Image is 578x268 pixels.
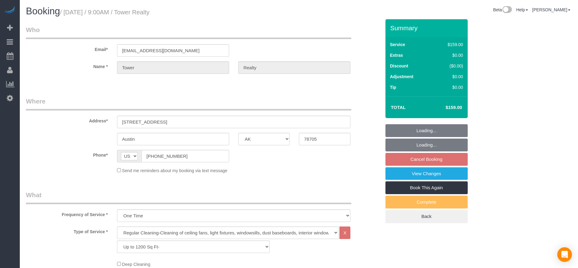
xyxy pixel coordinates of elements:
[21,226,112,235] label: Type of Service *
[60,9,150,16] small: / [DATE] / 9:00AM / Tower Realty
[390,24,465,31] h3: Summary
[435,52,463,58] div: $0.00
[502,6,512,14] img: New interface
[21,150,112,158] label: Phone*
[141,150,229,162] input: Phone*
[26,97,351,110] legend: Where
[122,262,151,267] span: Deep Cleaning
[21,209,112,218] label: Frequency of Service *
[435,74,463,80] div: $0.00
[385,167,468,180] a: View Changes
[391,105,406,110] strong: Total
[516,7,528,12] a: Help
[117,44,229,57] input: Email*
[21,44,112,53] label: Email*
[299,133,350,145] input: Zip Code*
[238,61,350,74] input: Last Name*
[385,210,468,223] a: Back
[390,74,413,80] label: Adjustment
[21,61,112,70] label: Name *
[435,42,463,48] div: $159.00
[493,7,512,12] a: Beta
[21,116,112,124] label: Address*
[390,84,396,90] label: Tip
[390,42,405,48] label: Service
[390,63,408,69] label: Discount
[4,6,16,15] img: Automaid Logo
[117,61,229,74] input: First Name*
[385,181,468,194] a: Book This Again
[26,190,351,204] legend: What
[26,6,60,16] span: Booking
[390,52,403,58] label: Extras
[26,25,351,39] legend: Who
[557,247,572,262] div: Open Intercom Messenger
[435,63,463,69] div: ($0.00)
[435,84,463,90] div: $0.00
[427,105,462,110] h4: $159.00
[117,133,229,145] input: City*
[532,7,570,12] a: [PERSON_NAME]
[122,168,228,173] span: Send me reminders about my booking via text message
